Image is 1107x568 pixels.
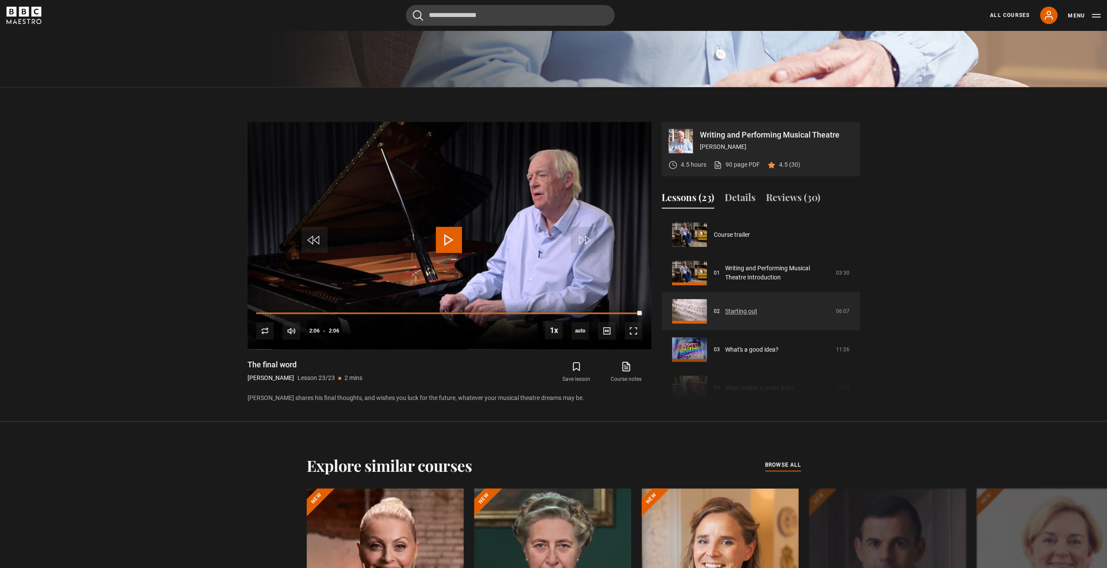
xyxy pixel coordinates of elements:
[298,373,335,383] p: Lesson 23/23
[779,160,800,169] p: 4.5 (30)
[598,322,615,339] button: Captions
[725,264,831,282] a: Writing and Performing Musical Theatre Introduction
[283,322,300,339] button: Mute
[681,160,706,169] p: 4.5 hours
[1068,11,1100,20] button: Toggle navigation
[247,373,294,383] p: [PERSON_NAME]
[714,230,750,239] a: Course trailer
[552,360,601,385] button: Save lesson
[256,322,274,339] button: Replay
[700,131,853,139] p: Writing and Performing Musical Theatre
[990,11,1030,19] a: All Courses
[766,190,820,208] button: Reviews (30)
[545,322,562,339] button: Playback Rate
[700,142,853,151] p: [PERSON_NAME]
[725,345,779,354] a: What's a good idea?
[323,328,325,334] span: -
[7,7,41,24] svg: BBC Maestro
[601,360,651,385] a: Course notes
[247,122,651,349] video-js: Video Player
[662,190,714,208] button: Lessons (23)
[307,456,472,474] h2: Explore similar courses
[344,373,362,383] p: 2 mins
[413,10,423,21] button: Submit the search query
[329,323,339,339] span: 2:06
[765,460,801,469] span: browse all
[247,393,651,403] p: [PERSON_NAME] shares his final thoughts, and wishes you luck for the future, whatever your musica...
[309,323,320,339] span: 2:06
[713,160,760,169] a: 90 page PDF
[406,5,615,26] input: Search
[725,307,757,316] a: Starting out
[572,322,589,339] span: auto
[625,322,642,339] button: Fullscreen
[247,360,362,370] h1: The final word
[765,460,801,470] a: browse all
[256,313,642,314] div: Progress Bar
[572,322,589,339] div: Current quality: 720p
[725,190,756,208] button: Details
